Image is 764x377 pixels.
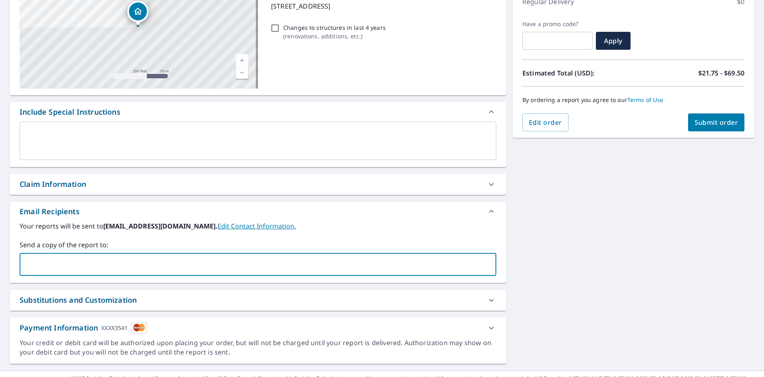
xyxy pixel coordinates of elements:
[271,1,493,11] p: [STREET_ADDRESS]
[522,20,593,28] label: Have a promo code?
[20,322,147,333] div: Payment Information
[10,174,506,195] div: Claim Information
[283,32,386,40] p: ( renovations, additions, etc. )
[602,36,624,45] span: Apply
[236,54,248,67] a: Current Level 17, Zoom In
[20,338,496,357] div: Your credit or debit card will be authorized upon placing your order, but will not be charged unt...
[131,322,147,333] img: cardImage
[522,113,569,131] button: Edit order
[695,118,738,127] span: Submit order
[698,68,744,78] p: $21.75 - $69.50
[283,23,386,32] p: Changes to structures in last 4 years
[127,1,149,26] div: Dropped pin, building 1, Residential property, 105 Stockton St Bluefield, VA 24605
[218,222,296,231] a: EditContactInfo
[236,67,248,79] a: Current Level 17, Zoom Out
[20,240,496,250] label: Send a copy of the report to:
[522,68,633,78] p: Estimated Total (USD):
[20,106,120,118] div: Include Special Instructions
[627,96,664,104] a: Terms of Use
[10,202,506,221] div: Email Recipients
[20,295,137,306] div: Substitutions and Customization
[20,179,86,190] div: Claim Information
[688,113,745,131] button: Submit order
[529,118,562,127] span: Edit order
[101,322,128,333] div: XXXX3541
[522,96,744,104] p: By ordering a report you agree to our
[596,32,631,50] button: Apply
[20,221,496,231] label: Your reports will be sent to
[10,102,506,122] div: Include Special Instructions
[103,222,218,231] b: [EMAIL_ADDRESS][DOMAIN_NAME].
[10,317,506,338] div: Payment InformationXXXX3541cardImage
[20,206,80,217] div: Email Recipients
[10,290,506,310] div: Substitutions and Customization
